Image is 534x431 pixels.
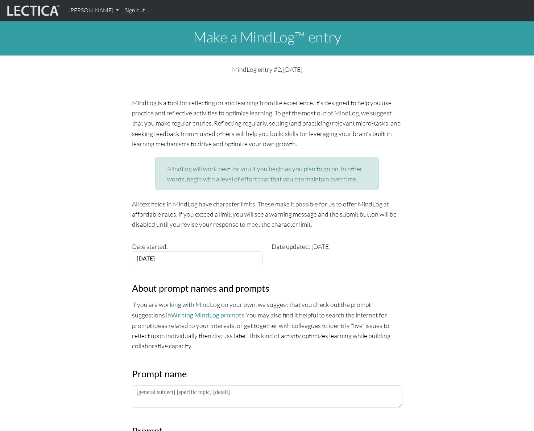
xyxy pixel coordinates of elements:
img: lecticalive [5,4,60,17]
p: MindLog entry #2, [DATE] [132,64,402,74]
p: All text fields in MindLog have character limits. These make it possible for us to offer MindLog ... [132,199,402,229]
h3: About prompt names and prompts [132,283,402,294]
a: [PERSON_NAME] [66,3,122,18]
p: If you are working with MindLog on your own, we suggest that you check out the prompt suggestions... [132,299,402,351]
p: MindLog is a tool for reflecting on and learning from life experience. It's designed to help you ... [132,98,402,149]
h3: Prompt name [132,368,402,379]
label: Date started: [132,241,168,251]
div: Date updated: [DATE] [267,241,407,265]
a: Sign out [122,3,148,18]
div: MindLog will work best for you if you begin as you plan to go on. In other words, begin with a le... [155,157,379,190]
a: Writing MindLog prompts. [171,311,246,319]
